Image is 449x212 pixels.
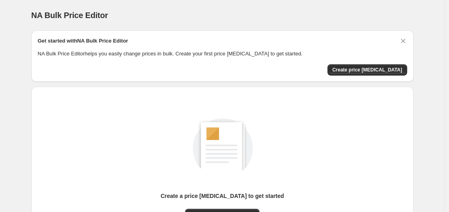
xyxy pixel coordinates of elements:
h2: Get started with NA Bulk Price Editor [38,37,128,45]
p: NA Bulk Price Editor helps you easily change prices in bulk. Create your first price [MEDICAL_DAT... [38,50,407,58]
span: Create price [MEDICAL_DATA] [332,67,402,73]
button: Create price change job [327,64,407,75]
p: Create a price [MEDICAL_DATA] to get started [161,192,284,200]
button: Dismiss card [399,37,407,45]
span: NA Bulk Price Editor [31,11,108,20]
